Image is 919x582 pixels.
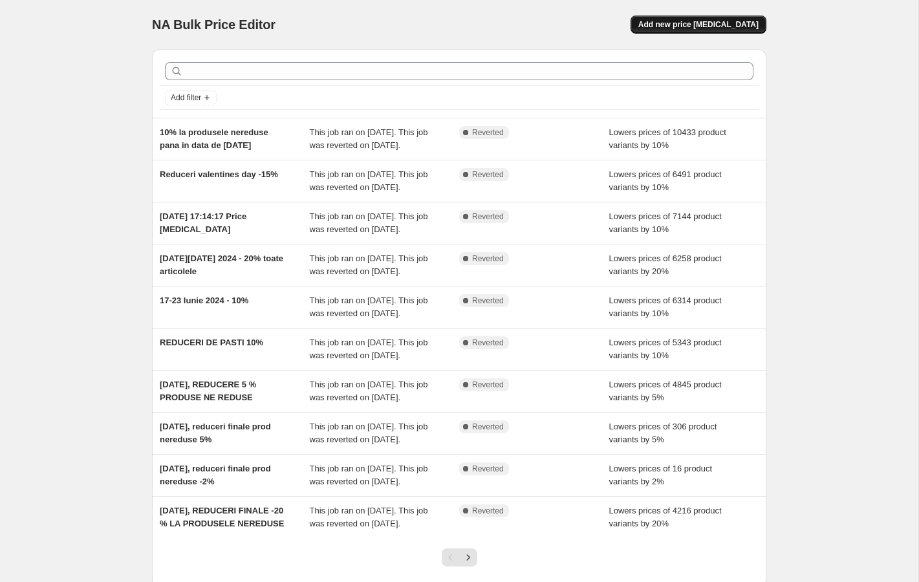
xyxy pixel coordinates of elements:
[160,422,271,444] span: [DATE], reduceri finale prod nereduse 5%
[160,464,271,486] span: [DATE], reduceri finale prod nereduse -2%
[472,338,504,348] span: Reverted
[310,338,428,360] span: This job ran on [DATE]. This job was reverted on [DATE].
[609,127,726,150] span: Lowers prices of 10433 product variants by 10%
[609,338,722,360] span: Lowers prices of 5343 product variants by 10%
[160,127,268,150] span: 10% la produsele nereduse pana in data de [DATE]
[459,548,477,566] button: Next
[310,422,428,444] span: This job ran on [DATE]. This job was reverted on [DATE].
[310,380,428,402] span: This job ran on [DATE]. This job was reverted on [DATE].
[171,92,201,103] span: Add filter
[609,253,722,276] span: Lowers prices of 6258 product variants by 20%
[472,127,504,138] span: Reverted
[472,506,504,516] span: Reverted
[160,380,256,402] span: [DATE], REDUCERE 5 % PRODUSE NE REDUSE
[152,17,276,32] span: NA Bulk Price Editor
[472,464,504,474] span: Reverted
[638,19,759,30] span: Add new price [MEDICAL_DATA]
[609,422,717,444] span: Lowers prices of 306 product variants by 5%
[160,253,283,276] span: [DATE][DATE] 2024 - 20% toate articolele
[472,253,504,264] span: Reverted
[310,296,428,318] span: This job ran on [DATE]. This job was reverted on [DATE].
[472,211,504,222] span: Reverted
[609,296,722,318] span: Lowers prices of 6314 product variants by 10%
[472,380,504,390] span: Reverted
[609,380,722,402] span: Lowers prices of 4845 product variants by 5%
[160,506,284,528] span: [DATE], REDUCERI FINALE -20 % LA PRODUSELE NEREDUSE
[609,211,722,234] span: Lowers prices of 7144 product variants by 10%
[609,464,713,486] span: Lowers prices of 16 product variants by 2%
[160,338,263,347] span: REDUCERI DE PASTI 10%
[472,422,504,432] span: Reverted
[160,296,248,305] span: 17-23 Iunie 2024 - 10%
[472,169,504,180] span: Reverted
[442,548,477,566] nav: Pagination
[310,211,428,234] span: This job ran on [DATE]. This job was reverted on [DATE].
[160,169,278,179] span: Reduceri valentines day -15%
[310,506,428,528] span: This job ran on [DATE]. This job was reverted on [DATE].
[310,253,428,276] span: This job ran on [DATE]. This job was reverted on [DATE].
[609,169,722,192] span: Lowers prices of 6491 product variants by 10%
[310,127,428,150] span: This job ran on [DATE]. This job was reverted on [DATE].
[631,16,766,34] button: Add new price [MEDICAL_DATA]
[609,506,722,528] span: Lowers prices of 4216 product variants by 20%
[310,169,428,192] span: This job ran on [DATE]. This job was reverted on [DATE].
[472,296,504,306] span: Reverted
[165,90,217,105] button: Add filter
[310,464,428,486] span: This job ran on [DATE]. This job was reverted on [DATE].
[160,211,246,234] span: [DATE] 17:14:17 Price [MEDICAL_DATA]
